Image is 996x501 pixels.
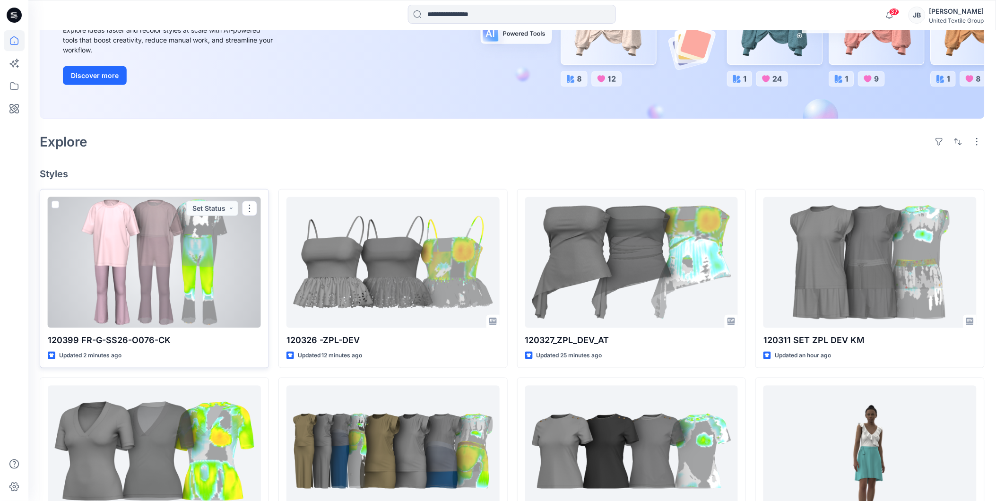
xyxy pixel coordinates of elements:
[929,17,984,24] div: United Textile Group
[537,351,602,361] p: Updated 25 minutes ago
[63,25,276,55] div: Explore ideas faster and recolor styles at scale with AI-powered tools that boost creativity, red...
[286,334,500,347] p: 120326 -ZPL-DEV
[775,351,831,361] p: Updated an hour ago
[763,197,977,328] a: 120311 SET ZPL DEV KM
[909,7,926,24] div: JB
[63,66,276,85] a: Discover more
[298,351,363,361] p: Updated 12 minutes ago
[48,334,261,347] p: 120399 FR-G-SS26-O076-CK
[40,168,985,180] h4: Styles
[286,197,500,328] a: 120326 -ZPL-DEV
[40,134,87,149] h2: Explore
[48,197,261,328] a: 120399 FR-G-SS26-O076-CK
[525,197,738,328] a: 120327_ZPL_DEV_AT
[63,66,127,85] button: Discover more
[763,334,977,347] p: 120311 SET ZPL DEV KM
[929,6,984,17] div: [PERSON_NAME]
[889,8,900,16] span: 37
[525,334,738,347] p: 120327_ZPL_DEV_AT
[59,351,121,361] p: Updated 2 minutes ago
